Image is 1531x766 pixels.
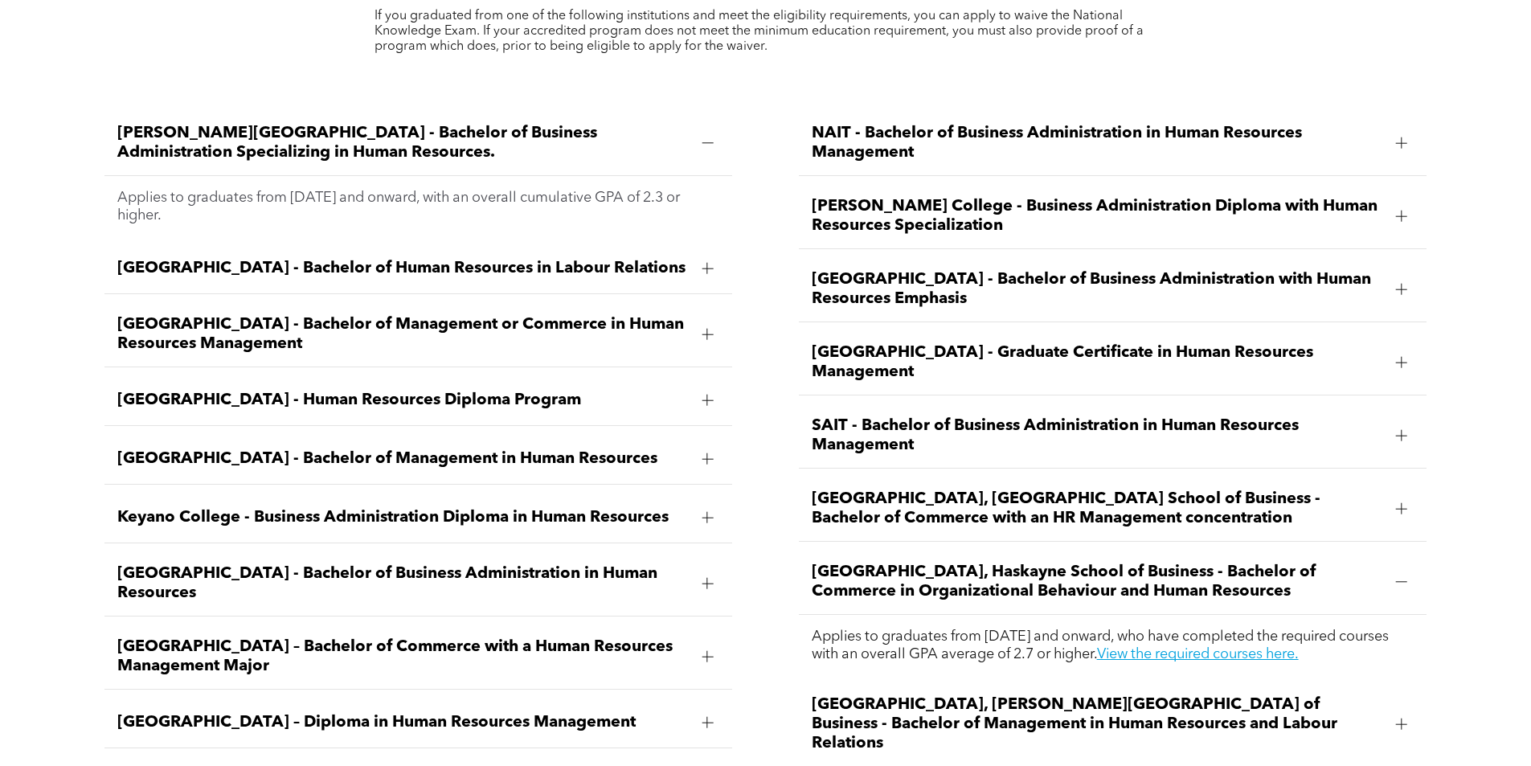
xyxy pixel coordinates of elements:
[117,189,719,224] p: Applies to graduates from [DATE] and onward, with an overall cumulative GPA of 2.3 or higher.
[812,490,1383,528] span: [GEOGRAPHIC_DATA], [GEOGRAPHIC_DATA] School of Business - Bachelor of Commerce with an HR Managem...
[812,629,1389,662] span: Applies to graduates from [DATE] and onward, who have completed the required courses with an over...
[812,270,1383,309] span: [GEOGRAPHIC_DATA] - Bachelor of Business Administration with Human Resources Emphasis
[117,564,689,603] span: [GEOGRAPHIC_DATA] - Bachelor of Business Administration in Human Resources
[812,416,1383,455] span: SAIT - Bachelor of Business Administration in Human Resources Management
[812,343,1383,382] span: [GEOGRAPHIC_DATA] - Graduate Certificate in Human Resources Management
[812,695,1383,753] span: [GEOGRAPHIC_DATA], [PERSON_NAME][GEOGRAPHIC_DATA] of Business - Bachelor of Management in Human R...
[812,563,1383,601] span: [GEOGRAPHIC_DATA], Haskayne School of Business - Bachelor of Commerce in Organizational Behaviour...
[117,259,689,278] span: [GEOGRAPHIC_DATA] - Bachelor of Human Resources in Labour Relations
[117,391,689,410] span: [GEOGRAPHIC_DATA] - Human Resources Diploma Program
[812,124,1383,162] span: NAIT - Bachelor of Business Administration in Human Resources Management
[812,197,1383,236] span: [PERSON_NAME] College - Business Administration Diploma with Human Resources Specialization
[117,449,689,469] span: [GEOGRAPHIC_DATA] - Bachelor of Management in Human Resources
[117,315,689,354] span: [GEOGRAPHIC_DATA] - Bachelor of Management or Commerce in Human Resources Management
[1097,647,1299,662] a: View the required courses here.
[117,508,689,527] span: Keyano College - Business Administration Diploma in Human Resources
[117,713,689,732] span: [GEOGRAPHIC_DATA] – Diploma in Human Resources Management
[117,637,689,676] span: [GEOGRAPHIC_DATA] – Bachelor of Commerce with a Human Resources Management Major
[117,124,689,162] span: [PERSON_NAME][GEOGRAPHIC_DATA] - Bachelor of Business Administration Specializing in Human Resour...
[375,10,1144,53] span: If you graduated from one of the following institutions and meet the eligibility requirements, yo...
